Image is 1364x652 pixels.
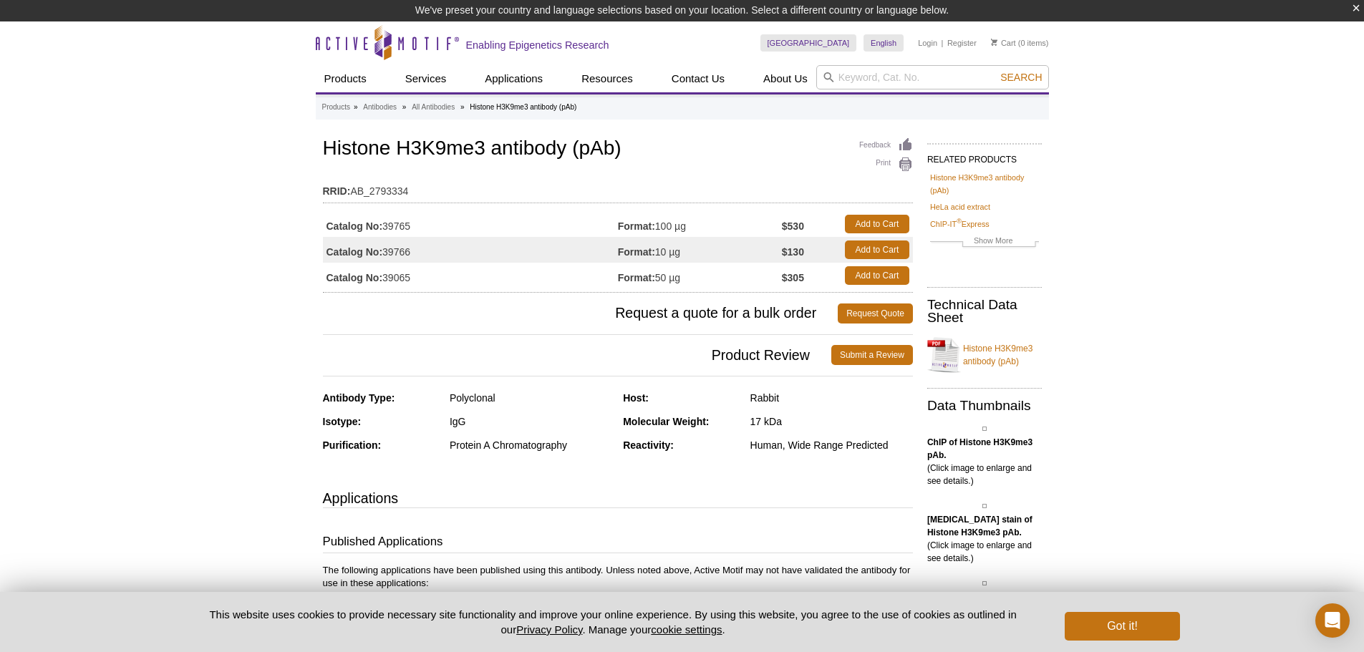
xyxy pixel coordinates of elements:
[323,303,838,323] span: Request a quote for a bulk order
[927,515,1032,537] b: [MEDICAL_DATA] stain of Histone H3K9me3 pAb.
[623,392,649,404] strong: Host:
[927,334,1042,376] a: Histone H3K9me3 antibody (pAb)
[1065,612,1179,641] button: Got it!
[323,263,618,288] td: 39065
[354,103,358,111] li: »
[760,34,857,52] a: [GEOGRAPHIC_DATA]
[1000,72,1042,83] span: Search
[327,245,383,258] strong: Catalog No:
[363,101,397,114] a: Antibodies
[412,101,455,114] a: All Antibodies
[845,266,909,285] a: Add to Cart
[618,263,782,288] td: 50 µg
[947,38,977,48] a: Register
[838,303,913,323] a: Request Quote
[466,39,609,52] h2: Enabling Epigenetics Research
[450,415,612,428] div: IgG
[323,345,831,365] span: Product Review
[930,171,1039,197] a: Histone H3K9me3 antibody (pAb)
[750,415,913,428] div: 17 kDa
[316,65,375,92] a: Products
[930,234,1039,250] a: Show More
[782,271,804,284] strong: $305
[982,427,987,431] img: Histone H3K9me3 antibody (pAb) tested by ChIP.
[927,436,1042,487] p: (Click image to enlarge and see details.)
[623,416,709,427] strong: Molecular Weight:
[750,439,913,452] div: Human, Wide Range Predicted
[618,211,782,237] td: 100 µg
[623,439,674,451] strong: Reactivity:
[782,245,804,258] strong: $130
[957,218,962,225] sup: ®
[845,215,909,233] a: Add to Cart
[982,504,987,508] img: Histone H3K9me3 antibody (pAb) tested by immunofluorescence.
[930,218,990,230] a: ChIP-IT®Express
[618,245,655,258] strong: Format:
[323,176,913,199] td: AB_2793334
[323,392,395,404] strong: Antibody Type:
[942,34,944,52] li: |
[323,533,913,553] h3: Published Applications
[927,437,1032,460] b: ChIP of Histone H3K9me3 pAb.
[402,103,407,111] li: »
[927,298,1042,324] h2: Technical Data Sheet
[651,623,722,636] button: cookie settings
[450,439,612,452] div: Protein A Chromatography
[397,65,455,92] a: Services
[450,391,612,404] div: Polyclonal
[927,590,1042,642] p: (Click image to enlarge and see details.)
[1315,603,1350,638] div: Open Intercom Messenger
[996,71,1046,84] button: Search
[323,211,618,237] td: 39765
[750,391,913,404] div: Rabbit
[618,271,655,284] strong: Format:
[323,439,382,451] strong: Purification:
[476,65,551,92] a: Applications
[755,65,816,92] a: About Us
[982,581,987,585] img: Histone H3K9me3 antibody (pAb) tested by Western blot.
[323,237,618,263] td: 39766
[618,237,782,263] td: 10 µg
[322,101,350,114] a: Products
[864,34,904,52] a: English
[460,103,465,111] li: »
[859,137,913,153] a: Feedback
[845,240,909,259] a: Add to Cart
[516,623,582,636] a: Privacy Policy
[327,220,383,233] strong: Catalog No:
[323,487,913,509] h3: Applications
[918,38,937,48] a: Login
[991,34,1049,52] li: (0 items)
[185,607,1042,637] p: This website uses cookies to provide necessary site functionality and improve your online experie...
[782,220,804,233] strong: $530
[323,185,351,198] strong: RRID:
[831,345,913,365] a: Submit a Review
[859,157,913,172] a: Print
[930,200,990,213] a: HeLa acid extract
[618,220,655,233] strong: Format:
[927,143,1042,169] h2: RELATED PRODUCTS
[470,103,576,111] li: Histone H3K9me3 antibody (pAb)
[573,65,642,92] a: Resources
[323,416,362,427] strong: Isotype:
[816,65,1049,89] input: Keyword, Cat. No.
[991,39,997,46] img: Your Cart
[327,271,383,284] strong: Catalog No:
[663,65,733,92] a: Contact Us
[323,137,913,162] h1: Histone H3K9me3 antibody (pAb)
[927,513,1042,565] p: (Click image to enlarge and see details.)
[991,38,1016,48] a: Cart
[927,399,1042,412] h2: Data Thumbnails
